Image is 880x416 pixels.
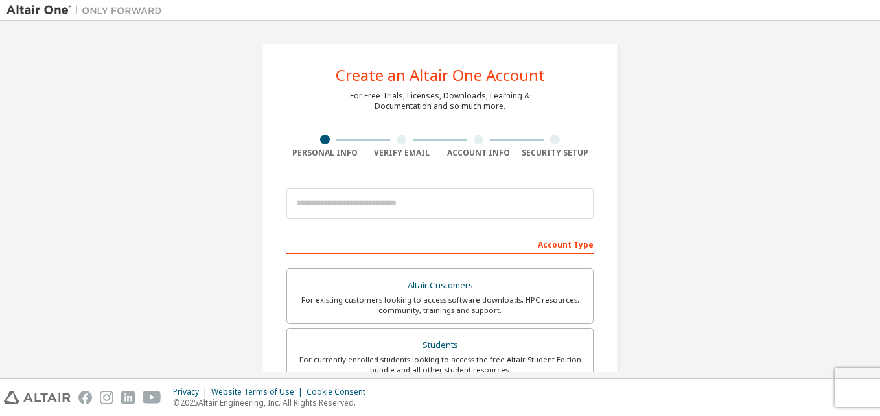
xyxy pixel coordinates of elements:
[295,354,585,375] div: For currently enrolled students looking to access the free Altair Student Edition bundle and all ...
[4,391,71,404] img: altair_logo.svg
[173,397,373,408] p: © 2025 Altair Engineering, Inc. All Rights Reserved.
[121,391,135,404] img: linkedin.svg
[517,148,594,158] div: Security Setup
[6,4,168,17] img: Altair One
[350,91,530,111] div: For Free Trials, Licenses, Downloads, Learning & Documentation and so much more.
[143,391,161,404] img: youtube.svg
[295,277,585,295] div: Altair Customers
[173,387,211,397] div: Privacy
[78,391,92,404] img: facebook.svg
[295,295,585,316] div: For existing customers looking to access software downloads, HPC resources, community, trainings ...
[211,387,307,397] div: Website Terms of Use
[295,336,585,354] div: Students
[307,387,373,397] div: Cookie Consent
[286,148,364,158] div: Personal Info
[286,233,594,254] div: Account Type
[440,148,517,158] div: Account Info
[100,391,113,404] img: instagram.svg
[364,148,441,158] div: Verify Email
[336,67,545,83] div: Create an Altair One Account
